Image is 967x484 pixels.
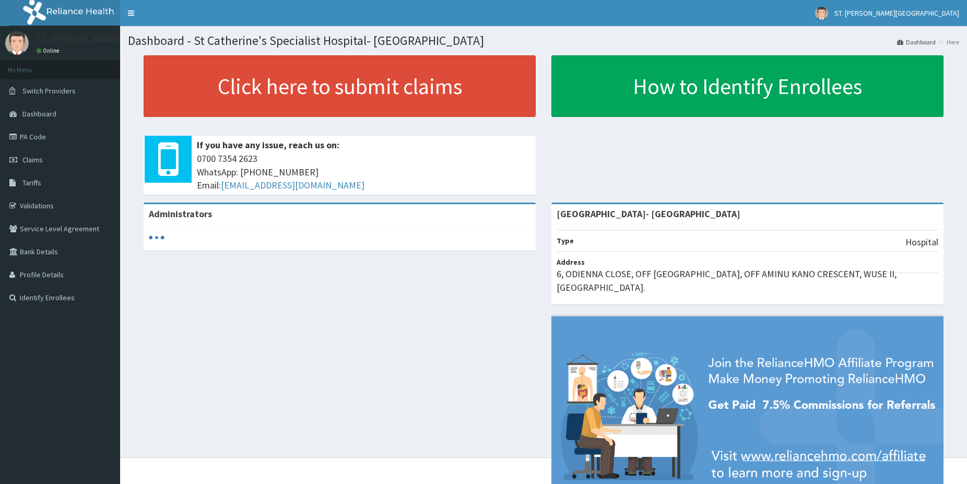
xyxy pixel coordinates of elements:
p: 6, ODIENNA CLOSE, OFF [GEOGRAPHIC_DATA], OFF AMINU KANO CRESCENT, WUSE II, [GEOGRAPHIC_DATA]. [557,267,938,294]
b: Type [557,236,574,245]
b: Address [557,257,585,267]
span: Dashboard [22,109,56,119]
img: User Image [815,7,828,20]
p: Hospital [905,235,938,249]
a: Online [37,47,62,54]
strong: [GEOGRAPHIC_DATA]- [GEOGRAPHIC_DATA] [557,208,740,220]
span: Switch Providers [22,86,76,96]
span: ST. [PERSON_NAME][GEOGRAPHIC_DATA] [834,8,959,18]
li: Here [937,38,959,46]
a: Click here to submit claims [144,55,536,117]
svg: audio-loading [149,230,164,245]
img: User Image [5,31,29,55]
a: Dashboard [897,38,936,46]
span: Tariffs [22,178,41,187]
a: [EMAIL_ADDRESS][DOMAIN_NAME] [221,179,364,191]
a: How to Identify Enrollees [551,55,944,117]
b: If you have any issue, reach us on: [197,139,339,151]
span: Claims [22,155,43,164]
p: ST. [PERSON_NAME][GEOGRAPHIC_DATA] [37,34,205,43]
h1: Dashboard - St Catherine's Specialist Hospital- [GEOGRAPHIC_DATA] [128,34,959,48]
b: Administrators [149,208,212,220]
span: 0700 7354 2623 WhatsApp: [PHONE_NUMBER] Email: [197,152,530,192]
